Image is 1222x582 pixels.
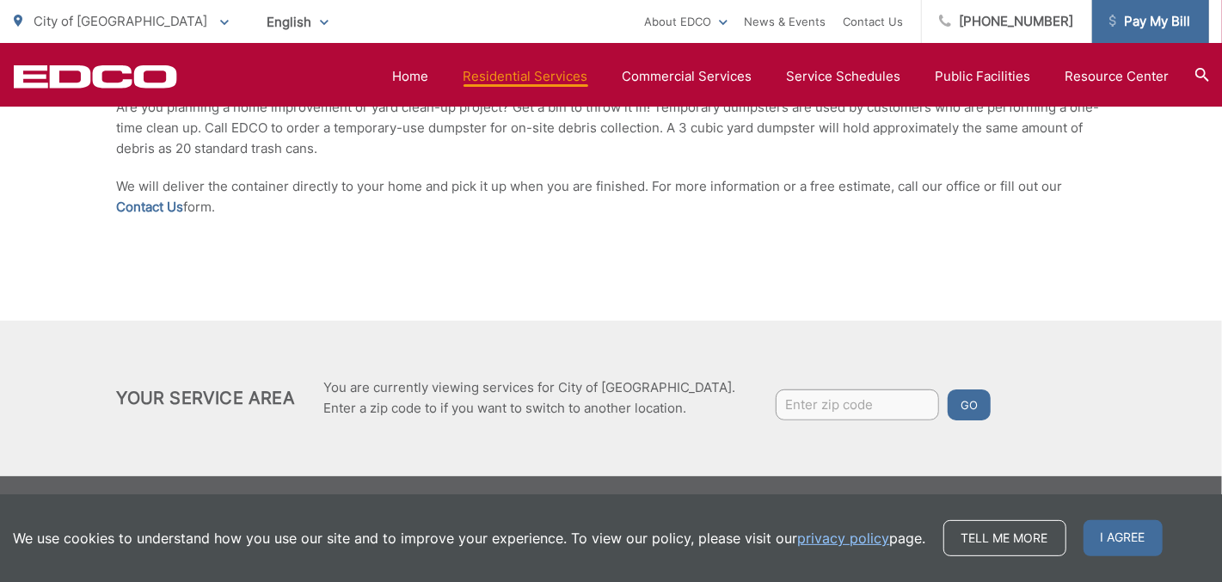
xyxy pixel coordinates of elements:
p: Are you planning a home improvement or yard clean-up project? Get a bin to throw it in! Temporary... [117,97,1106,159]
a: privacy policy [798,528,890,548]
button: Go [948,389,991,420]
span: I agree [1084,520,1163,556]
p: We will deliver the container directly to your home and pick it up when you are finished. For mor... [117,176,1106,217]
h2: Your Service Area [117,388,295,408]
span: English [255,7,341,37]
a: EDCD logo. Return to the homepage. [14,64,177,89]
a: Residential Services [464,66,588,87]
a: Resource Center [1065,66,1170,87]
a: Commercial Services [623,66,752,87]
a: News & Events [745,11,826,32]
p: You are currently viewing services for City of [GEOGRAPHIC_DATA]. Enter a zip code to if you want... [323,377,735,419]
input: Enter zip code [776,389,939,420]
a: Home [393,66,429,87]
a: Public Facilities [936,66,1031,87]
a: Service Schedules [787,66,901,87]
a: Tell me more [943,520,1066,556]
a: Contact Us [117,197,184,217]
p: We use cookies to understand how you use our site and to improve your experience. To view our pol... [14,528,926,548]
a: Contact Us [844,11,904,32]
span: City of [GEOGRAPHIC_DATA] [34,13,208,29]
span: Pay My Bill [1109,11,1191,32]
a: About EDCO [645,11,728,32]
